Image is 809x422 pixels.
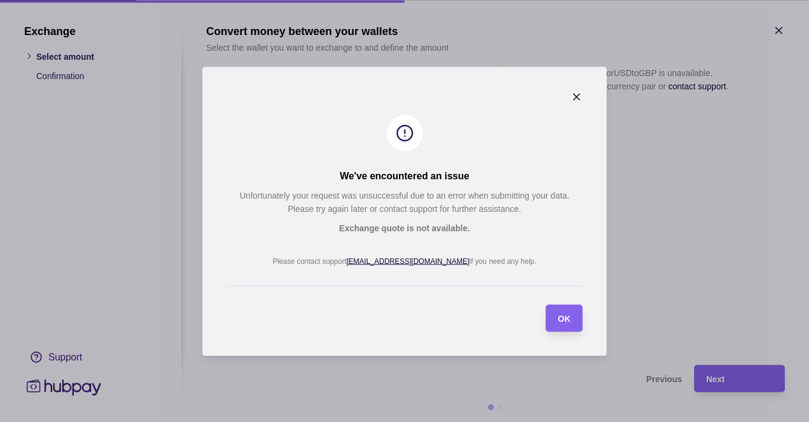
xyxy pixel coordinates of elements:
button: OK [546,304,583,331]
p: Please contact support if you need any help. [273,257,536,265]
p: Exchange quote is not available. [339,221,470,234]
span: OK [558,314,571,324]
a: [EMAIL_ADDRESS][DOMAIN_NAME] [346,257,469,265]
h2: We've encountered an issue [340,169,469,182]
p: Unfortunately your request was unsuccessful due to an error when submitting your data. Please try... [227,188,583,215]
